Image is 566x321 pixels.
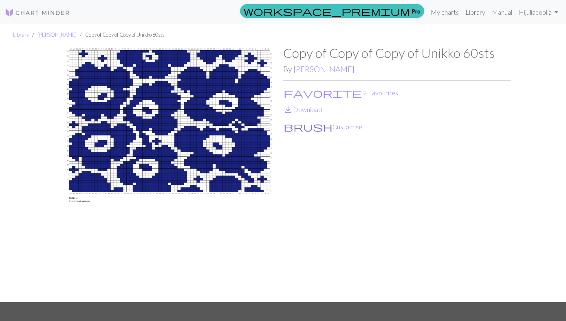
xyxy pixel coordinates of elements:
[283,106,322,113] a: DownloadDownload
[283,88,399,98] button: Favourite 2 Favourites
[283,121,363,132] button: CustomiseCustomise
[5,8,70,18] img: Logo
[462,4,489,20] a: Library
[13,31,29,38] a: Library
[284,88,362,98] i: Favourite
[284,121,333,132] span: brush
[489,4,515,20] a: Manual
[283,45,511,61] h1: Copy of Copy of Copy of Unikko 60sts
[284,87,362,99] span: favorite
[284,122,333,132] i: Customise
[244,5,410,17] span: workspace_premium
[37,31,77,38] a: [PERSON_NAME]
[240,4,424,18] a: Pro
[283,105,293,114] i: Download
[56,45,283,302] img: Unikko
[77,31,165,39] li: Copy of Copy of Copy of Unikko 60sts
[515,4,561,20] a: Hijuliacoolia
[293,64,355,74] a: [PERSON_NAME]
[427,4,462,20] a: My charts
[283,64,511,74] h2: By
[283,104,293,115] span: save_alt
